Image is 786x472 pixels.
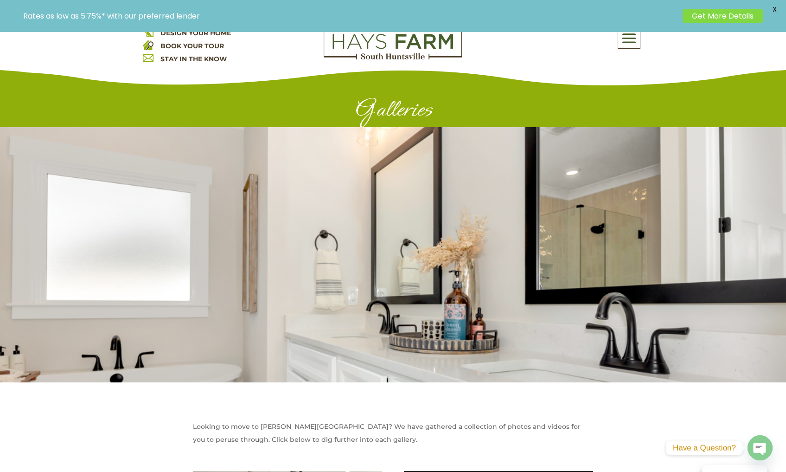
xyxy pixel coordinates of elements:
a: BOOK YOUR TOUR [160,42,224,50]
p: Looking to move to [PERSON_NAME][GEOGRAPHIC_DATA]? We have gathered a collection of photos and vi... [193,420,594,446]
span: X [767,2,781,16]
p: Rates as low as 5.75%* with our preferred lender [23,12,678,20]
img: book your home tour [143,39,153,50]
a: STAY IN THE KNOW [160,55,227,63]
img: Logo [324,26,462,60]
a: DESIGN YOUR HOME [160,29,231,37]
a: hays farm homes huntsville development [324,53,462,62]
h1: Galleries [143,95,644,127]
a: Get More Details [683,9,763,23]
